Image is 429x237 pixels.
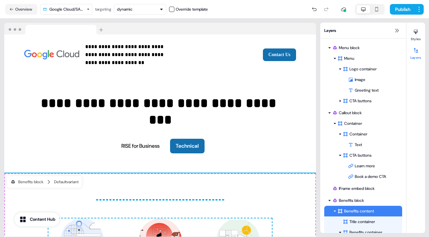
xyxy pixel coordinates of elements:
div: Contact Us [181,48,296,61]
div: Container [343,131,399,137]
div: Greeting text [348,87,402,94]
button: RISE for Business [116,139,165,153]
div: Benefits block [332,197,399,204]
button: Contact Us [263,48,296,61]
div: Google Cloud/SAP/Rise v2.2 [49,6,84,13]
div: IFrame embed block [324,183,402,194]
div: Title container [324,216,402,227]
button: Publish [390,4,414,15]
div: Text [348,141,402,148]
div: Title container [343,218,399,225]
div: Learn more [324,161,402,171]
div: Image [324,74,402,85]
div: CTA buttons [343,152,399,159]
div: Book a demo CTA [324,171,402,182]
div: Text [324,139,402,150]
div: targeting [95,6,111,13]
button: Layers [406,45,425,60]
button: Overview [5,4,37,15]
button: dynamic [114,4,166,15]
div: Logo container [343,66,399,72]
div: Menu blockMenuLogo containerImageGreeting textCTA buttons [324,42,402,106]
div: Container [337,120,399,127]
button: Styles [406,27,425,41]
div: Default variant [54,179,79,185]
div: ContainerText [324,129,402,150]
div: Callout block [332,110,399,116]
div: MenuLogo containerImageGreeting textCTA buttons [324,53,402,106]
div: CTA buttonsLearn moreBook a demo CTA [324,150,402,182]
div: Override template [176,6,208,13]
div: Layers [320,23,406,39]
div: ContainerContainerTextCTA buttonsLearn moreBook a demo CTA [324,118,402,182]
button: Content Hub [15,212,59,226]
div: Learn more [348,163,402,169]
div: Menu block [332,44,399,51]
div: CTA buttons [324,96,402,106]
div: Callout blockContainerContainerTextCTA buttonsLearn moreBook a demo CTA [324,108,402,182]
div: RISE for BusinessTechnical [116,139,205,153]
img: Image [24,40,79,70]
button: Technical [170,139,205,153]
div: CTA buttons [343,98,399,104]
img: Browser topbar [4,23,106,35]
div: Content Hub [30,216,55,223]
div: Benefits content [337,208,399,214]
div: Benefits block [10,179,43,185]
div: dynamic [117,6,133,13]
div: Benefits container [343,229,399,236]
div: IFrame embed block [332,185,399,192]
div: Logo containerImageGreeting text [324,64,402,96]
div: Greeting text [324,85,402,96]
div: Menu [337,55,399,62]
div: Image [348,76,402,83]
div: Book a demo CTA [348,173,402,180]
